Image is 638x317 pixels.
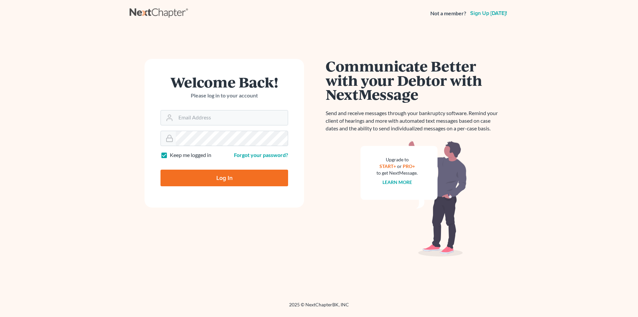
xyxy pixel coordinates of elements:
[361,140,467,257] img: nextmessage_bg-59042aed3d76b12b5cd301f8e5b87938c9018125f34e5fa2b7a6b67550977c72.svg
[376,170,418,176] div: to get NextMessage.
[379,163,396,169] a: START+
[160,92,288,99] p: Please log in to your account
[326,109,502,132] p: Send and receive messages through your bankruptcy software. Remind your client of hearings and mo...
[403,163,415,169] a: PRO+
[170,151,211,159] label: Keep me logged in
[234,152,288,158] a: Forgot your password?
[326,59,502,101] h1: Communicate Better with your Debtor with NextMessage
[160,170,288,186] input: Log In
[160,75,288,89] h1: Welcome Back!
[176,110,288,125] input: Email Address
[430,10,466,17] strong: Not a member?
[469,11,508,16] a: Sign up [DATE]!
[397,163,402,169] span: or
[130,301,508,313] div: 2025 © NextChapterBK, INC
[376,156,418,163] div: Upgrade to
[382,179,412,185] a: Learn more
